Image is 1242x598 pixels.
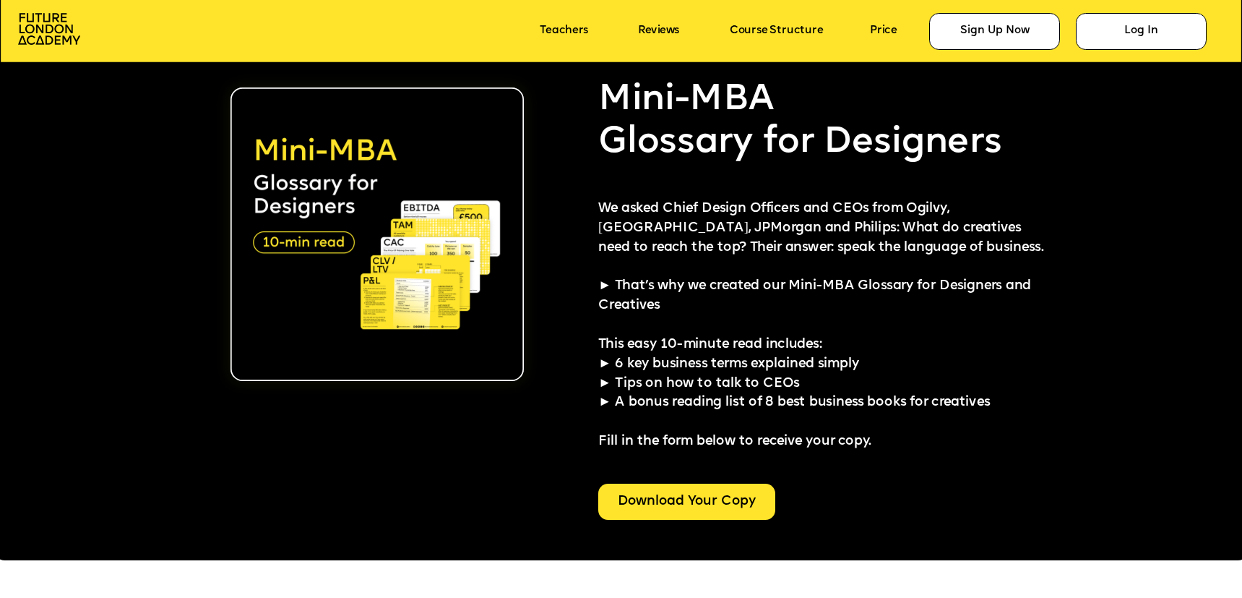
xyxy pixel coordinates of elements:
a: Reviews [638,25,679,38]
a: Course Structure [730,25,823,38]
span: This easy 10-minute read includes: ► 6 key business terms explained simply ► Tips on how to talk ... [598,338,990,448]
span: We asked Chief Design Officers and CEOs from Ogilvy, [GEOGRAPHIC_DATA], JPMorgan and Philips: Wha... [598,202,1043,312]
img: image-aac980e9-41de-4c2d-a048-f29dd30a0068.png [18,13,80,45]
span: Glossary for Designers [598,124,1002,162]
a: Price [870,25,897,38]
a: Teachers [540,25,588,38]
span: Mini-MBA [598,82,774,119]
